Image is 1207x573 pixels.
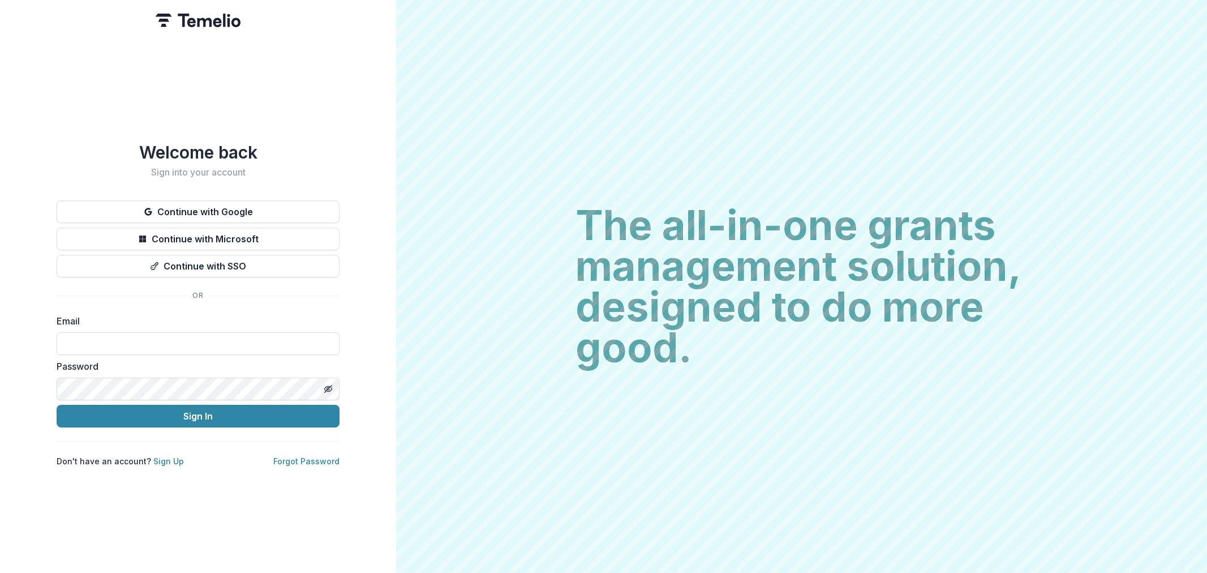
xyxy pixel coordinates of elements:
button: Continue with Microsoft [57,228,340,250]
h1: Welcome back [57,142,340,163]
label: Password [57,360,333,373]
label: Email [57,314,333,328]
a: Sign Up [153,456,184,466]
button: Continue with SSO [57,255,340,277]
button: Sign In [57,405,340,427]
a: Forgot Password [273,456,340,466]
button: Toggle password visibility [319,380,337,398]
h2: Sign into your account [57,167,340,178]
p: Don't have an account? [57,455,184,467]
button: Continue with Google [57,200,340,223]
img: Temelio [156,14,240,27]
